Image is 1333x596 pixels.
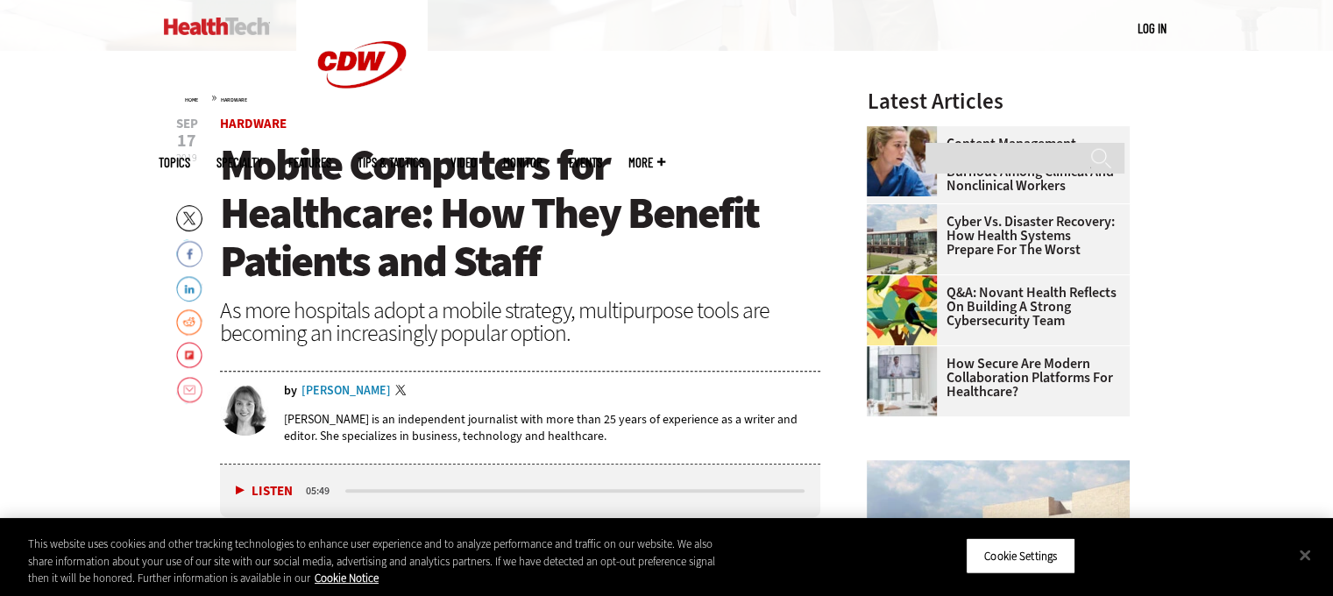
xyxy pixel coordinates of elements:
img: University of Vermont Medical Center’s main campus [867,204,937,274]
a: CDW [296,116,428,134]
p: [PERSON_NAME] is an independent journalist with more than 25 years of experience as a writer and ... [284,411,821,444]
button: Listen [236,485,293,498]
a: Events [569,156,602,169]
a: Twitter [395,385,411,399]
span: Mobile Computers for Healthcare: How They Benefit Patients and Staff [220,136,759,290]
a: nurses talk in front of desktop computer [867,126,946,140]
img: Gienna Shaw [220,385,271,436]
button: Cookie Settings [966,537,1075,574]
a: Log in [1138,20,1166,36]
span: Specialty [216,156,262,169]
a: More information about your privacy [315,571,379,585]
div: This website uses cookies and other tracking technologies to enhance user experience and to analy... [28,536,734,587]
img: nurses talk in front of desktop computer [867,126,937,196]
img: abstract illustration of a tree [867,275,937,345]
a: Video [450,156,477,169]
a: abstract illustration of a tree [867,275,946,289]
a: MonITor [503,156,542,169]
a: Q&A: Novant Health Reflects on Building a Strong Cybersecurity Team [867,286,1119,328]
a: How Secure Are Modern Collaboration Platforms for Healthcare? [867,357,1119,399]
div: User menu [1138,19,1166,38]
a: Cyber vs. Disaster Recovery: How Health Systems Prepare for the Worst [867,215,1119,257]
a: [PERSON_NAME] [301,385,391,397]
div: As more hospitals adopt a mobile strategy, multipurpose tools are becoming an increasingly popula... [220,299,821,344]
span: More [628,156,665,169]
a: care team speaks with physician over conference call [867,346,946,360]
div: media player [220,465,821,517]
a: Tips & Tactics [358,156,424,169]
a: Content Management Systems Can Reduce Burnout Among Clinical and Nonclinical Workers [867,137,1119,193]
a: University of Vermont Medical Center’s main campus [867,204,946,218]
img: care team speaks with physician over conference call [867,346,937,416]
span: by [284,385,297,397]
img: Home [164,18,270,35]
a: Features [288,156,331,169]
button: Close [1286,536,1324,574]
div: duration [303,483,343,499]
span: Topics [159,156,190,169]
